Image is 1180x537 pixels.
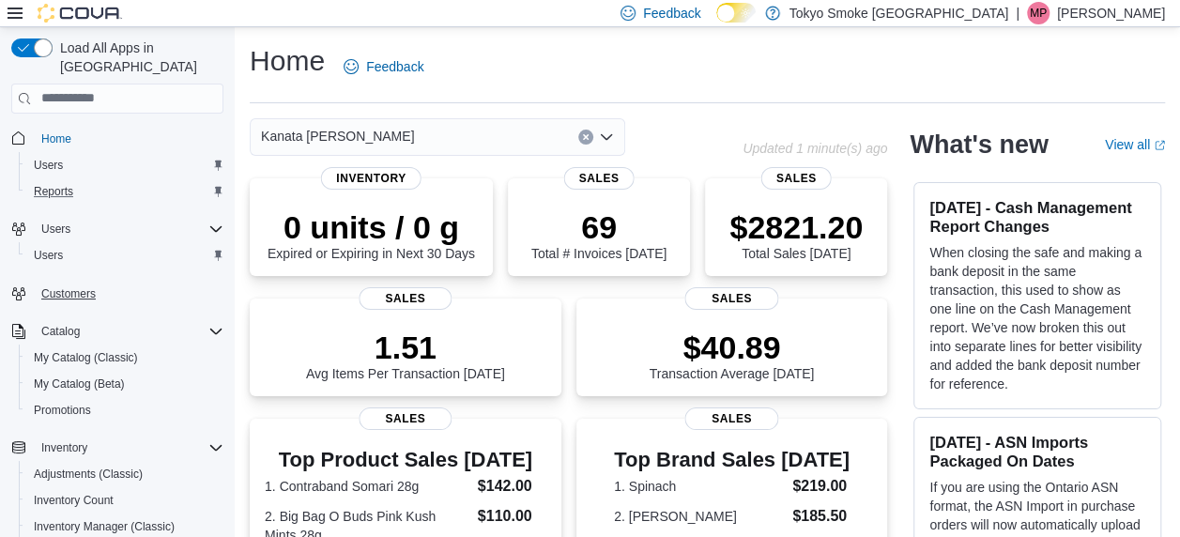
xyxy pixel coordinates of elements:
span: Adjustments (Classic) [26,463,223,485]
span: Users [26,244,223,267]
h3: Top Brand Sales [DATE] [614,449,850,471]
div: Transaction Average [DATE] [650,329,815,381]
p: $40.89 [650,329,815,366]
span: Home [34,127,223,150]
span: Inventory Manager (Classic) [34,519,175,534]
span: Home [41,131,71,146]
dd: $219.00 [792,475,850,498]
button: Users [19,152,231,178]
span: My Catalog (Classic) [26,346,223,369]
dd: $142.00 [478,475,546,498]
svg: External link [1154,140,1165,151]
span: Sales [564,167,635,190]
dd: $110.00 [478,505,546,528]
span: Sales [761,167,832,190]
button: Customers [4,280,231,307]
span: Inventory [321,167,421,190]
div: Expired or Expiring in Next 30 Days [268,208,475,261]
img: Cova [38,4,122,23]
span: Users [34,218,223,240]
button: Adjustments (Classic) [19,461,231,487]
dd: $185.50 [792,505,850,528]
span: Feedback [366,57,423,76]
span: Kanata [PERSON_NAME] [261,125,414,147]
dt: 1. Spinach [614,477,785,496]
p: $2821.20 [729,208,863,246]
button: Open list of options [599,130,614,145]
h3: [DATE] - ASN Imports Packaged On Dates [929,433,1145,470]
a: Promotions [26,399,99,422]
span: My Catalog (Beta) [34,376,125,391]
button: My Catalog (Beta) [19,371,231,397]
span: Users [34,158,63,173]
span: Users [34,248,63,263]
button: Catalog [34,320,87,343]
button: Promotions [19,397,231,423]
button: Users [4,216,231,242]
span: Customers [34,282,223,305]
p: 0 units / 0 g [268,208,475,246]
span: Catalog [34,320,223,343]
button: My Catalog (Classic) [19,345,231,371]
a: My Catalog (Classic) [26,346,146,369]
input: Dark Mode [716,3,756,23]
span: Inventory Count [34,493,114,508]
span: Reports [26,180,223,203]
span: Inventory [41,440,87,455]
span: My Catalog (Classic) [34,350,138,365]
span: MP [1030,2,1047,24]
a: Reports [26,180,81,203]
button: Clear input [578,130,593,145]
a: Users [26,154,70,176]
span: Inventory [34,437,223,459]
span: My Catalog (Beta) [26,373,223,395]
a: My Catalog (Beta) [26,373,132,395]
span: Promotions [26,399,223,422]
a: Adjustments (Classic) [26,463,150,485]
a: Feedback [336,48,431,85]
a: View allExternal link [1105,137,1165,152]
button: Home [4,125,231,152]
p: Tokyo Smoke [GEOGRAPHIC_DATA] [789,2,1009,24]
a: Customers [34,283,103,305]
button: Catalog [4,318,231,345]
span: Inventory Count [26,489,223,512]
p: | [1016,2,1019,24]
span: Users [41,222,70,237]
div: Total # Invoices [DATE] [531,208,667,261]
div: Total Sales [DATE] [729,208,863,261]
span: Sales [685,407,778,430]
h3: Top Product Sales [DATE] [265,449,546,471]
p: When closing the safe and making a bank deposit in the same transaction, this used to show as one... [929,243,1145,393]
div: Avg Items Per Transaction [DATE] [306,329,505,381]
a: Home [34,128,79,150]
p: 69 [531,208,667,246]
div: Mark Patafie [1027,2,1050,24]
h3: [DATE] - Cash Management Report Changes [929,198,1145,236]
span: Promotions [34,403,91,418]
span: Customers [41,286,96,301]
span: Users [26,154,223,176]
a: Users [26,244,70,267]
button: Inventory [4,435,231,461]
dt: 2. [PERSON_NAME] [614,507,785,526]
span: Reports [34,184,73,199]
button: Users [34,218,78,240]
button: Inventory Count [19,487,231,514]
span: Feedback [643,4,700,23]
span: Sales [359,407,452,430]
p: Updated 1 minute(s) ago [743,141,887,156]
a: Inventory Count [26,489,121,512]
h2: What's new [910,130,1048,160]
button: Reports [19,178,231,205]
span: Sales [685,287,778,310]
h1: Home [250,42,325,80]
span: Sales [359,287,452,310]
span: Catalog [41,324,80,339]
span: Load All Apps in [GEOGRAPHIC_DATA] [53,38,223,76]
p: 1.51 [306,329,505,366]
button: Users [19,242,231,268]
span: Adjustments (Classic) [34,467,143,482]
p: [PERSON_NAME] [1057,2,1165,24]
